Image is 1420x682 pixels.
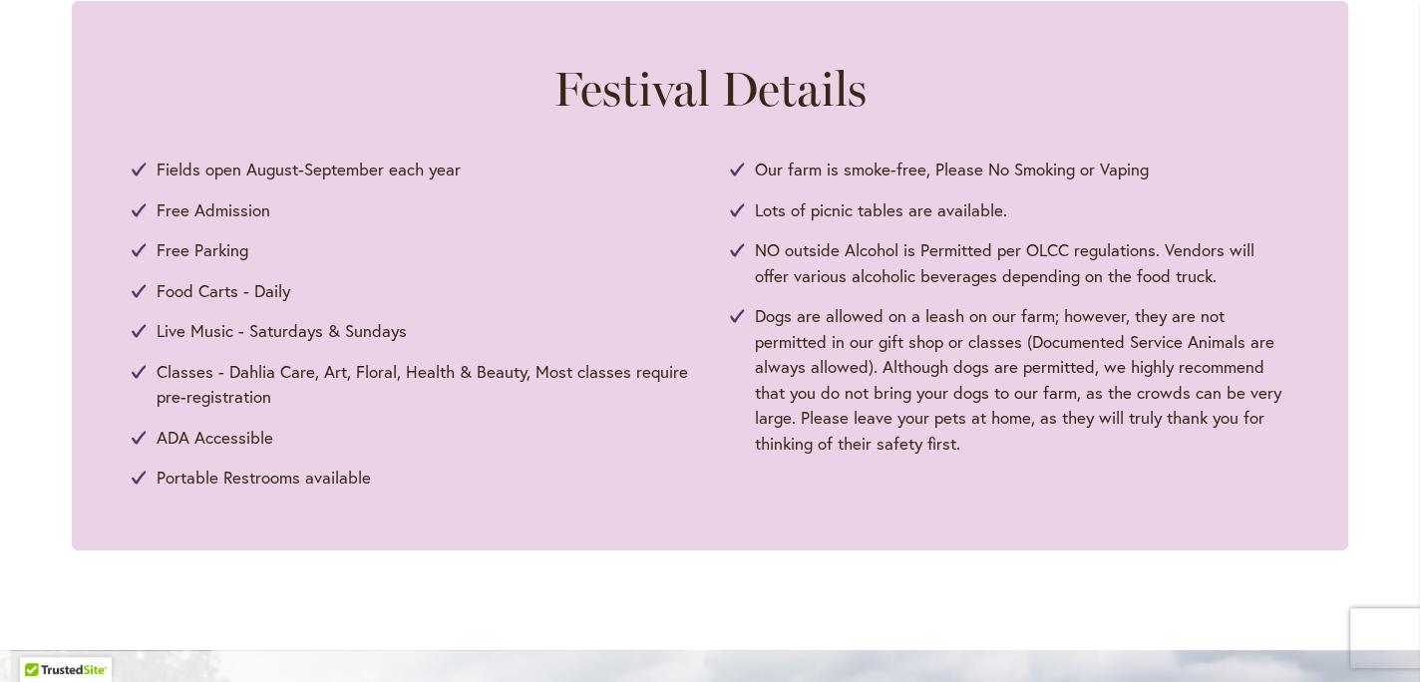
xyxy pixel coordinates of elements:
[157,359,690,410] span: Classes - Dahlia Care, Art, Floral, Health & Beauty, Most classes require pre-registration
[755,303,1288,456] span: Dogs are allowed on a leash on our farm; however, they are not permitted in our gift shop or clas...
[157,465,371,491] span: Portable Restrooms available
[755,157,1149,182] span: Our farm is smoke-free, Please No Smoking or Vaping
[157,197,270,223] span: Free Admission
[755,197,1007,223] span: Lots of picnic tables are available.
[157,318,407,344] span: Live Music - Saturdays & Sundays
[157,278,290,304] span: Food Carts - Daily
[157,237,248,263] span: Free Parking
[132,61,1288,117] h2: Festival Details
[157,425,273,451] span: ADA Accessible
[755,237,1288,288] span: NO outside Alcohol is Permitted per OLCC regulations. Vendors will offer various alcoholic bevera...
[157,157,461,182] span: Fields open August-September each year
